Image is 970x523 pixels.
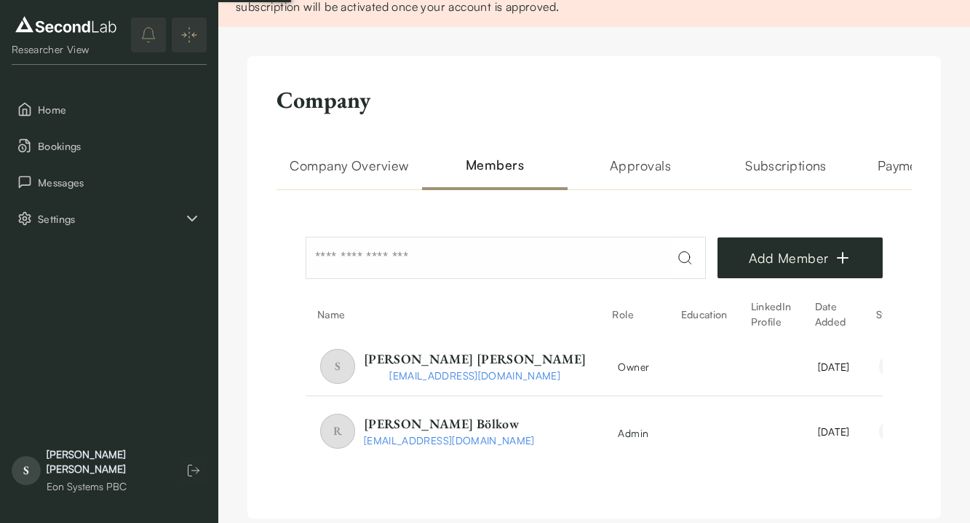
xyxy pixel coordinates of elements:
span: [PERSON_NAME] [PERSON_NAME] [364,350,586,368]
div: owner [615,356,654,377]
div: Eon Systems PBC [47,479,166,494]
div: [DATE] [818,359,850,374]
span: [EMAIL_ADDRESS][DOMAIN_NAME] [364,368,586,383]
th: Education [669,296,739,331]
th: Date Added [803,296,864,331]
div: Researcher View [12,42,120,57]
span: S [12,456,41,485]
th: Name [306,296,600,331]
span: S [320,349,355,384]
span: Home [38,102,201,117]
div: Settings sub items [12,203,207,234]
button: Add Member [717,237,883,278]
h2: Approvals [568,155,713,190]
span: Messages [38,175,201,190]
div: [PERSON_NAME] [PERSON_NAME] [47,447,166,476]
div: active [879,355,952,378]
th: LinkedIn Profile [739,296,803,331]
h2: Company Overview [277,155,422,190]
div: [DATE] [818,424,850,439]
button: notifications [131,17,166,52]
th: Status [864,296,966,331]
button: Messages [12,167,207,197]
h2: Company [277,85,370,114]
span: R [320,414,355,449]
th: Role [600,296,669,331]
button: Expand/Collapse sidebar [172,17,207,52]
button: Home [12,94,207,125]
img: logo [12,13,120,36]
span: [PERSON_NAME] Bölkow [364,414,535,433]
span: [EMAIL_ADDRESS][DOMAIN_NAME] [364,433,535,448]
span: Settings [38,211,183,227]
button: Settings [12,203,207,234]
span: admin [618,425,651,441]
button: Log out [180,457,207,484]
span: Bookings [38,138,201,154]
button: Bookings [12,130,207,161]
h2: Members [422,155,568,190]
h2: Subscriptions [713,155,859,190]
div: active [879,420,952,443]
